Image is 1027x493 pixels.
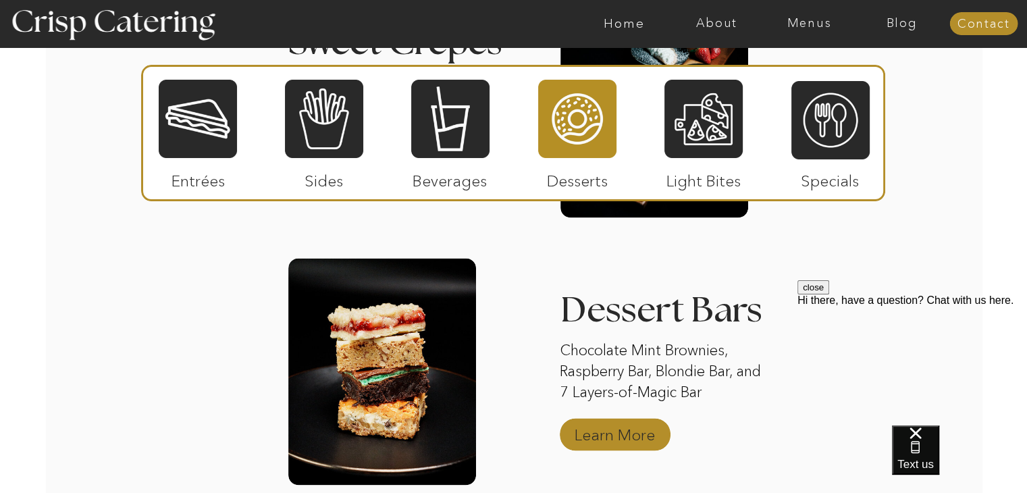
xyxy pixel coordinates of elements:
a: Menus [763,17,855,30]
a: Learn More [570,411,660,450]
p: Desserts [533,158,623,197]
a: Home [578,17,670,30]
p: Specials [785,158,875,197]
p: Chocolate Mint Brownies, Raspberry Bar, Blondie Bar, and 7 Layers-of-Magic Bar [560,340,764,405]
a: About [670,17,763,30]
iframe: podium webchat widget bubble [892,425,1027,493]
p: Sides [279,158,369,197]
h3: Dessert Bars [560,293,764,310]
iframe: podium webchat widget prompt [797,280,1027,442]
p: Beverages [405,158,495,197]
a: Contact [949,18,1018,31]
p: Light Bites [659,158,749,197]
a: Blog [855,17,948,30]
p: Entrées [153,158,243,197]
